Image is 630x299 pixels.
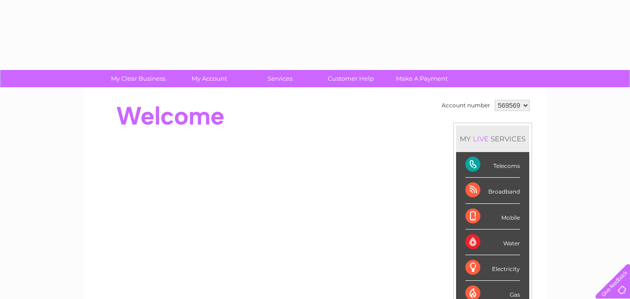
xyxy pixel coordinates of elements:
a: Make A Payment [383,70,460,87]
div: Water [465,229,520,255]
a: My Clear Business [100,70,177,87]
td: Account number [439,97,492,113]
div: Broadband [465,178,520,203]
div: Mobile [465,204,520,229]
a: Services [242,70,318,87]
div: Telecoms [465,152,520,178]
a: My Account [171,70,248,87]
div: Electricity [465,255,520,281]
a: Customer Help [312,70,389,87]
div: MY SERVICES [456,125,529,152]
div: LIVE [471,134,491,143]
